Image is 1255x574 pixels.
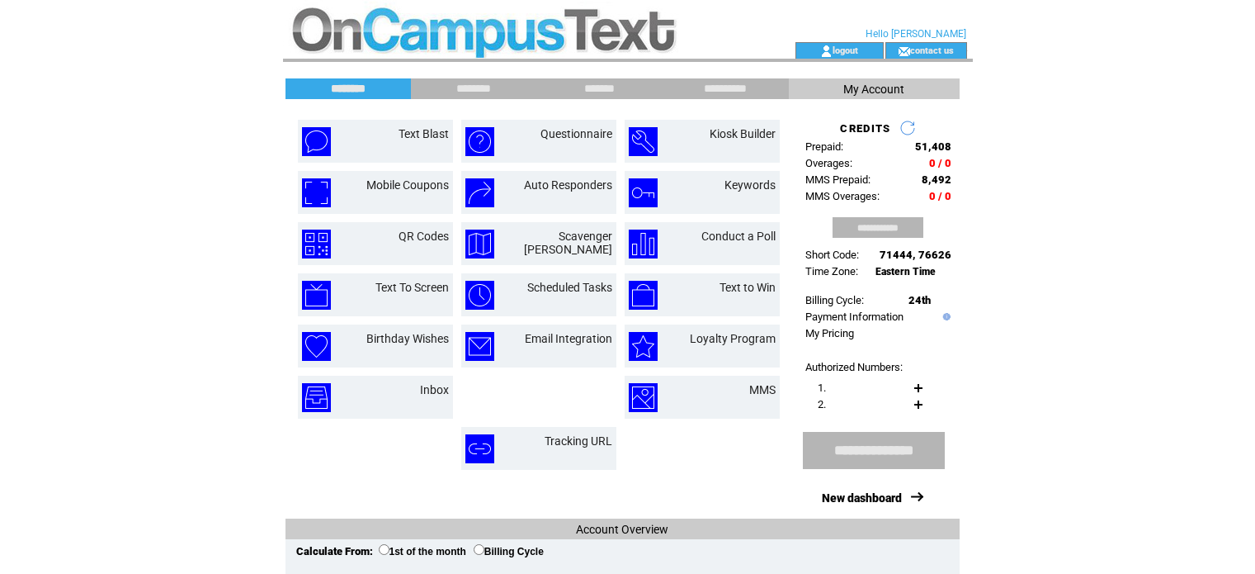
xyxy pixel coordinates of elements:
[545,434,612,448] a: Tracking URL
[474,544,484,555] input: Billing Cycle
[302,383,331,412] img: inbox.png
[465,127,494,156] img: questionnaire.png
[465,434,494,463] img: tracking-url.png
[296,545,373,557] span: Calculate From:
[399,127,449,140] a: Text Blast
[525,332,612,345] a: Email Integration
[302,230,331,259] img: qr-codes.png
[379,546,466,557] label: 1st of the month
[399,230,449,243] a: QR Codes
[524,178,612,192] a: Auto Responders
[866,28,966,40] span: Hello [PERSON_NAME]
[875,266,936,278] span: Eastern Time
[375,281,449,294] a: Text To Screen
[420,383,449,396] a: Inbox
[915,140,951,153] span: 51,408
[465,230,494,259] img: scavenger-hunt.png
[720,281,776,294] a: Text to Win
[805,157,852,169] span: Overages:
[465,332,494,361] img: email-integration.png
[939,313,951,320] img: help.gif
[818,398,826,410] span: 2.
[366,178,449,192] a: Mobile Coupons
[465,178,494,207] img: auto-responders.png
[805,327,854,339] a: My Pricing
[910,45,954,55] a: contact us
[701,230,776,243] a: Conduct a Poll
[576,523,668,536] span: Account Overview
[749,383,776,396] a: MMS
[302,127,331,156] img: text-blast.png
[690,332,776,345] a: Loyalty Program
[302,178,331,207] img: mobile-coupons.png
[840,122,890,135] span: CREDITS
[366,332,449,345] a: Birthday Wishes
[929,157,951,169] span: 0 / 0
[805,249,859,261] span: Short Code:
[908,294,931,306] span: 24th
[379,544,389,555] input: 1st of the month
[805,265,858,278] span: Time Zone:
[898,45,910,58] img: contact_us_icon.gif
[805,361,903,373] span: Authorized Numbers:
[818,382,826,394] span: 1.
[302,332,331,361] img: birthday-wishes.png
[833,45,858,55] a: logout
[805,294,864,306] span: Billing Cycle:
[929,190,951,202] span: 0 / 0
[724,178,776,192] a: Keywords
[527,281,612,294] a: Scheduled Tasks
[820,45,833,58] img: account_icon.gif
[465,281,494,310] img: scheduled-tasks.png
[629,383,658,412] img: mms.png
[629,127,658,156] img: kiosk-builder.png
[302,281,331,310] img: text-to-screen.png
[540,127,612,140] a: Questionnaire
[474,546,544,557] label: Billing Cycle
[629,281,658,310] img: text-to-win.png
[629,230,658,259] img: conduct-a-poll.png
[805,311,904,323] a: Payment Information
[822,491,902,505] a: New dashboard
[922,173,951,186] span: 8,492
[710,127,776,140] a: Kiosk Builder
[629,178,658,207] img: keywords.png
[629,332,658,361] img: loyalty-program.png
[843,83,904,96] span: My Account
[524,230,612,256] a: Scavenger [PERSON_NAME]
[805,173,870,186] span: MMS Prepaid:
[880,249,951,261] span: 71444, 76626
[805,140,843,153] span: Prepaid:
[805,190,880,202] span: MMS Overages:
